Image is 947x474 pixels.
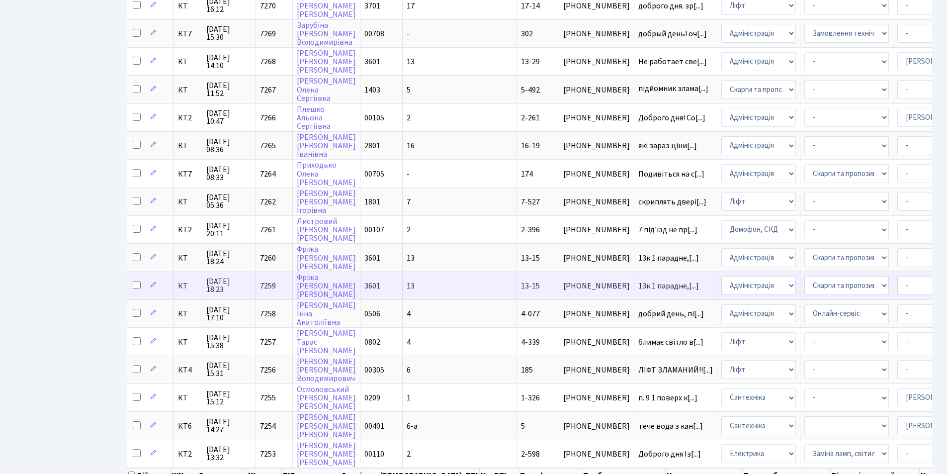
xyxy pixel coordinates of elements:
a: Зарубіна[PERSON_NAME]Володимирівна [297,20,356,48]
span: добрий день, пі[...] [638,308,704,319]
span: 6 [407,365,411,376]
span: 7261 [260,224,276,235]
span: КТ [178,2,198,10]
span: КТ [178,338,198,346]
span: 2-396 [521,224,540,235]
span: 16-19 [521,140,540,151]
span: 17 [407,0,415,11]
span: 5-492 [521,85,540,95]
span: 7264 [260,169,276,180]
span: 7257 [260,337,276,348]
span: 13 [407,253,415,264]
span: 7254 [260,421,276,432]
span: 7266 [260,112,276,123]
span: [PHONE_NUMBER] [563,198,630,206]
span: підйомник злама[...] [638,83,708,94]
span: [DATE] 08:33 [206,166,252,182]
span: 7 під'їзд не пр[...] [638,224,697,235]
span: [DATE] 15:12 [206,390,252,406]
span: 7259 [260,281,276,291]
a: [PERSON_NAME][PERSON_NAME][PERSON_NAME] [297,412,356,440]
span: ЛІФТ ЗЛАМАНИЙ!![...] [638,365,713,376]
a: [PERSON_NAME][PERSON_NAME][PERSON_NAME] [297,440,356,468]
span: 2 [407,449,411,460]
span: [DATE] 14:10 [206,54,252,70]
span: 00105 [364,112,384,123]
a: [PERSON_NAME][PERSON_NAME]Іванівна [297,132,356,160]
span: [DATE] 08:36 [206,138,252,154]
a: ПлешкоАльонаСергіївна [297,104,331,132]
span: 5 [521,421,525,432]
span: 7255 [260,392,276,403]
span: Подивіться на с[...] [638,169,704,180]
span: 4 [407,308,411,319]
a: Фріжа[PERSON_NAME][PERSON_NAME] [297,272,356,300]
span: 16 [407,140,415,151]
span: 7260 [260,253,276,264]
span: [DATE] 17:10 [206,306,252,322]
span: КТ [178,394,198,402]
span: 17-14 [521,0,540,11]
span: 7270 [260,0,276,11]
span: Доброго дня Із[...] [638,449,701,460]
span: [DATE] 13:32 [206,446,252,462]
span: 1801 [364,196,380,207]
span: [PHONE_NUMBER] [563,310,630,318]
span: 0506 [364,308,380,319]
span: 7262 [260,196,276,207]
a: [PERSON_NAME][PERSON_NAME]Володимирович [297,356,356,384]
a: Листровий[PERSON_NAME][PERSON_NAME] [297,216,356,244]
span: 174 [521,169,533,180]
span: блимає світло в[...] [638,337,703,348]
span: [DATE] 10:47 [206,109,252,125]
span: [PHONE_NUMBER] [563,338,630,346]
span: [PHONE_NUMBER] [563,450,630,458]
span: 00401 [364,421,384,432]
a: [PERSON_NAME]ОленаСергіївна [297,76,356,104]
span: 4-077 [521,308,540,319]
span: які зараз ціни[...] [638,140,697,151]
span: [PHONE_NUMBER] [563,422,630,430]
span: КТ [178,282,198,290]
span: КТ [178,58,198,66]
a: [PERSON_NAME][PERSON_NAME]Ігорівна [297,188,356,216]
span: 00110 [364,449,384,460]
a: [PERSON_NAME]ІннаАнатоліївна [297,300,356,328]
span: 1-326 [521,392,540,403]
span: КТ2 [178,226,198,234]
span: [DATE] 20:11 [206,222,252,238]
span: 302 [521,28,533,39]
span: КТ7 [178,30,198,38]
span: КТ2 [178,114,198,122]
span: скриплять двері[...] [638,196,706,207]
span: [PHONE_NUMBER] [563,254,630,262]
span: КТ [178,142,198,150]
span: 7267 [260,85,276,95]
span: 13 [407,56,415,67]
span: 5 [407,85,411,95]
span: [DATE] 18:24 [206,250,252,266]
span: 7 [407,196,411,207]
span: тече вода з кан[...] [638,421,703,432]
span: [DATE] 18:23 [206,278,252,293]
span: 2-261 [521,112,540,123]
span: 2 [407,224,411,235]
span: 2-598 [521,449,540,460]
span: 7256 [260,365,276,376]
span: 2801 [364,140,380,151]
span: Доброго дня! Со[...] [638,112,705,123]
span: [PHONE_NUMBER] [563,282,630,290]
span: [PHONE_NUMBER] [563,30,630,38]
a: [PERSON_NAME]Тарас[PERSON_NAME] [297,328,356,356]
a: Фріжа[PERSON_NAME][PERSON_NAME] [297,244,356,272]
span: 1 [407,392,411,403]
span: 00107 [364,224,384,235]
span: 13к 1 парадне,[...] [638,253,699,264]
span: 13-15 [521,253,540,264]
span: 2 [407,112,411,123]
span: 7-527 [521,196,540,207]
span: [PHONE_NUMBER] [563,58,630,66]
span: 7269 [260,28,276,39]
span: добрый день! оч[...] [638,28,707,39]
span: КТ4 [178,366,198,374]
